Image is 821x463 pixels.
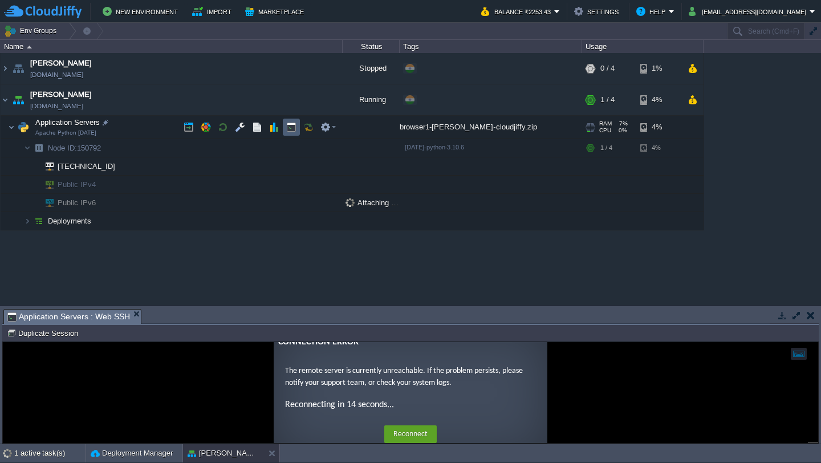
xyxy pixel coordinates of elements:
[24,212,31,230] img: AMDAwAAAACH5BAEAAAAALAAAAAABAAEAAAICRAEAOw==
[38,194,54,212] img: AMDAwAAAACH5BAEAAAAALAAAAAABAAEAAAICRAEAOw==
[640,139,677,157] div: 4%
[600,84,615,115] div: 1 / 4
[7,310,130,324] span: Application Servers : Web SSH
[30,58,92,69] a: [PERSON_NAME]
[38,157,54,175] img: AMDAwAAAACH5BAEAAAAALAAAAAABAAEAAAICRAEAOw==
[56,157,117,175] span: [TECHNICAL_ID]
[574,5,622,18] button: Settings
[245,5,307,18] button: Marketplace
[600,139,612,157] div: 1 / 4
[38,176,54,193] img: AMDAwAAAACH5BAEAAAAALAAAAAABAAEAAAICRAEAOw==
[282,23,533,47] p: The remote server is currently unreachable. If the problem persists, please notify your support t...
[56,176,97,193] span: Public IPv4
[343,84,400,115] div: Running
[1,84,10,115] img: AMDAwAAAACH5BAEAAAAALAAAAAABAAEAAAICRAEAOw==
[188,448,259,459] button: [PERSON_NAME]
[400,116,582,139] div: browser1-[PERSON_NAME]-cloudjiffy.zip
[31,176,38,193] img: AMDAwAAAACH5BAEAAAAALAAAAAABAAEAAAICRAEAOw==
[48,144,77,152] span: Node ID:
[600,53,615,84] div: 0 / 4
[481,5,554,18] button: Balance ₹2253.43
[34,117,101,127] span: Application Servers
[8,116,15,139] img: AMDAwAAAACH5BAEAAAAALAAAAAABAAEAAAICRAEAOw==
[282,56,533,70] p: Reconnecting in 14 seconds...
[343,40,399,53] div: Status
[346,198,409,207] span: Attaching IPs...
[636,5,669,18] button: Help
[103,5,181,18] button: New Environment
[10,53,26,84] img: AMDAwAAAACH5BAEAAAAALAAAAAABAAEAAAICRAEAOw==
[47,143,103,153] span: 150792
[583,40,703,53] div: Usage
[640,116,677,139] div: 4%
[343,53,400,84] div: Stopped
[689,5,810,18] button: [EMAIL_ADDRESS][DOMAIN_NAME]
[616,127,627,134] span: 0%
[47,216,93,226] a: Deployments
[31,212,47,230] img: AMDAwAAAACH5BAEAAAAALAAAAAABAAEAAAICRAEAOw==
[381,83,434,101] button: Reconnect
[27,46,32,48] img: AMDAwAAAACH5BAEAAAAALAAAAAABAAEAAAICRAEAOw==
[616,120,628,127] span: 7%
[56,194,97,212] span: Public IPv6
[4,23,60,39] button: Env Groups
[31,139,47,157] img: AMDAwAAAACH5BAEAAAAALAAAAAABAAEAAAICRAEAOw==
[405,144,464,151] span: [DATE]-python-3.10.6
[24,139,31,157] img: AMDAwAAAACH5BAEAAAAALAAAAAABAAEAAAICRAEAOw==
[56,198,97,207] a: Public IPv6
[640,53,677,84] div: 1%
[91,448,173,459] button: Deployment Manager
[14,444,86,462] div: 1 active task(s)
[30,69,83,80] a: [DOMAIN_NAME]
[30,89,92,100] a: [PERSON_NAME]
[1,53,10,84] img: AMDAwAAAACH5BAEAAAAALAAAAAABAAEAAAICRAEAOw==
[56,180,97,189] a: Public IPv4
[599,127,611,134] span: CPU
[31,157,38,175] img: AMDAwAAAACH5BAEAAAAALAAAAAABAAEAAAICRAEAOw==
[4,5,82,19] img: CloudJiffy
[47,143,103,153] a: Node ID:150792
[35,129,96,136] span: Apache Python [DATE]
[599,120,612,127] span: RAM
[640,84,677,115] div: 4%
[31,194,38,212] img: AMDAwAAAACH5BAEAAAAALAAAAAABAAEAAAICRAEAOw==
[192,5,235,18] button: Import
[7,328,82,338] button: Duplicate Session
[10,84,26,115] img: AMDAwAAAACH5BAEAAAAALAAAAAABAAEAAAICRAEAOw==
[400,40,582,53] div: Tags
[56,162,117,170] a: [TECHNICAL_ID]
[1,40,342,53] div: Name
[34,118,101,127] a: Application ServersApache Python [DATE]
[15,116,31,139] img: AMDAwAAAACH5BAEAAAAALAAAAAABAAEAAAICRAEAOw==
[30,100,83,112] a: [DOMAIN_NAME]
